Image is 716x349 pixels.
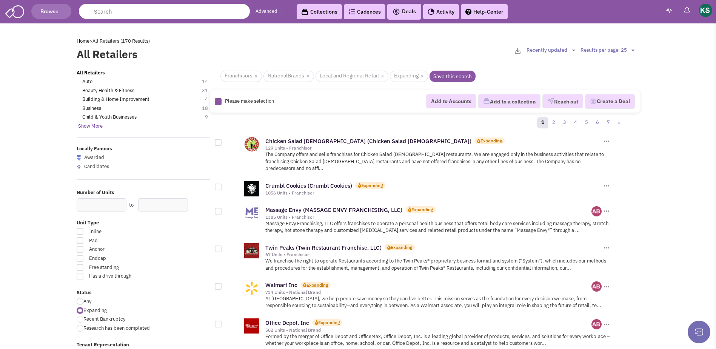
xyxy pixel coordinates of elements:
img: SmartAdmin [5,4,24,18]
button: Deals [390,7,418,17]
span: Pad [84,237,168,244]
a: Building & Home Improvement [82,96,149,103]
p: Formed by the merger of Office Depot and OfficeMax, Office Depot, Inc. is a leading global provid... [265,333,611,347]
img: Deal-Dollar.png [590,97,597,106]
a: Save this search [430,71,476,82]
img: Katie Siegel [699,4,712,17]
a: Beauty Health & Fitness [82,87,134,94]
span: Deals [393,8,416,15]
div: 734 Units • National Brand [265,289,592,295]
button: Add to a collection [478,94,540,108]
img: VectorPaper_Plane.png [547,97,554,104]
a: Auto [82,78,92,85]
div: Expanding [411,206,433,213]
span: Research has been completed [83,325,150,331]
span: Expanding [390,71,428,82]
div: 1056 Units • Franchisor [265,190,602,196]
a: 4 [570,117,581,128]
a: Walmart Inc [265,281,297,289]
a: × [420,73,424,80]
span: 18 [202,105,216,112]
div: Expanding [306,282,328,288]
span: Inline [84,228,168,235]
a: Crumbl Cookies (Crumbl Cookies) [265,182,352,189]
a: Child & Youth Businesses [82,114,137,121]
div: Search Nearby [186,200,198,210]
a: 2 [548,117,559,128]
img: Rectangle.png [215,98,222,105]
a: 7 [603,117,614,128]
a: Office Depot, Inc [265,319,309,326]
img: Cadences_logo.png [348,9,355,14]
span: 31 [202,87,216,94]
label: Unit Type [77,219,210,227]
span: Endcap [84,255,168,262]
span: > [89,38,92,44]
span: 14 [202,78,216,85]
a: Massage Envy (MASSAGE ENVY FRANCHISING, LLC) [265,206,402,213]
a: Twin Peaks (Twin Restaurant Franchise, LLC) [265,244,382,251]
span: Has a drive through [84,273,168,280]
span: Local and Regional Retail [316,71,388,82]
input: Search [79,4,250,19]
span: Anchor [84,246,168,253]
div: 582 Units • National Brand [265,327,592,333]
a: 3 [559,117,570,128]
b: All Retailers [77,69,105,76]
div: 1385 Units • Franchisor [265,214,592,220]
a: Advanced [256,8,277,15]
img: icon-collection-lavender.png [483,97,490,104]
img: Activity.png [428,8,434,15]
a: 5 [581,117,592,128]
p: We franchise the right to operate Restaurants according to the Twin Peaks® proprietary business f... [265,258,611,272]
span: 4 [205,96,216,103]
div: 67 Units • Franchisor [265,252,602,258]
label: Number of Units [77,189,210,196]
div: Expanding [391,244,412,250]
div: 129 Units • Franchisor [265,145,602,151]
a: 6 [592,117,603,128]
img: locallyfamous-upvote.png [77,164,81,169]
img: download-2-24.png [515,48,520,54]
img: icon-deals.svg [393,7,400,16]
div: Expanding [318,319,340,326]
button: Create a Deal [585,94,635,109]
div: Expanding [361,182,383,188]
span: Candidates [84,163,109,170]
label: Locally Famous [77,145,210,153]
span: 9 [205,114,216,121]
a: Help-Center [461,4,508,19]
button: Browse [31,4,71,19]
div: Expanding [480,137,502,144]
a: Business [82,105,101,112]
a: Home [77,38,89,44]
span: Show More [77,123,105,129]
label: to [129,202,134,209]
a: 1 [537,117,548,128]
img: icon-collection-lavender-black.svg [301,8,308,15]
a: × [306,73,309,80]
label: Tenant Representation [77,341,210,349]
span: Free standing [84,264,168,271]
p: Massage Envy Franchising, LLC offers franchises to operate a personal health business that offers... [265,220,611,234]
a: Chicken Salad [DEMOGRAPHIC_DATA] (Chicken Salad [DEMOGRAPHIC_DATA]) [265,137,471,145]
img: locallyfamous-largeicon.png [77,155,81,161]
span: Recent Bankruptcy [83,316,125,322]
span: Please make selection [225,98,274,104]
button: Add to Accounts [426,94,476,108]
span: NationalBrands [263,71,314,82]
p: The Company offers and sells franchises for Chicken Salad [DEMOGRAPHIC_DATA] restaurants. We are ... [265,151,611,172]
span: Awarded [84,154,104,161]
a: Activity [423,4,459,19]
span: Browse [39,8,63,15]
a: × [381,73,384,80]
label: Status [77,289,210,296]
button: Reach out [542,94,583,108]
img: iMkZg-XKaEGkwuPY-rrUfg.png [591,206,602,216]
span: All Retailers (170 Results) [92,38,150,44]
p: At [GEOGRAPHIC_DATA], we help people save money so they can live better. This mission serves as t... [265,295,611,309]
span: Expanding [83,307,107,313]
span: Any [83,298,91,304]
a: All Retailers [77,69,105,77]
